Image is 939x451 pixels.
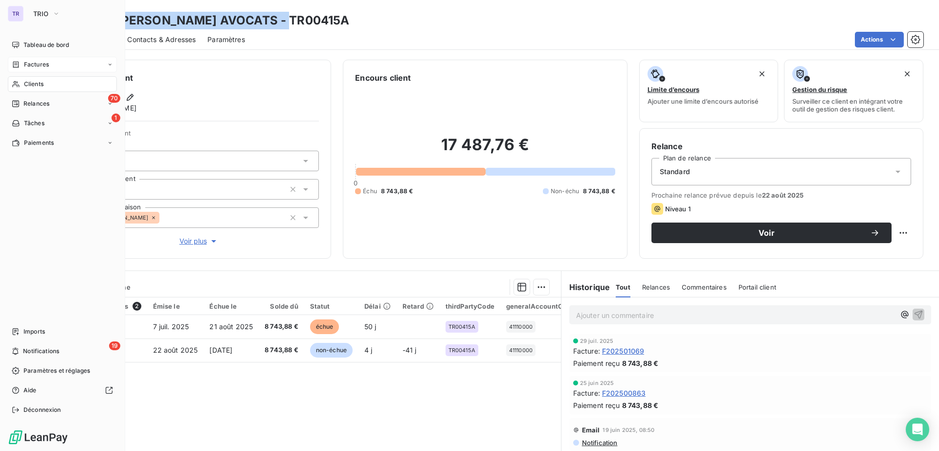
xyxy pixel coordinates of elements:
span: Gestion du risque [792,86,847,93]
span: -41 j [402,346,417,354]
span: 8 743,88 € [583,187,615,196]
img: Logo LeanPay [8,429,68,445]
a: Tableau de bord [8,37,117,53]
span: Portail client [738,283,776,291]
span: F202500863 [602,388,646,398]
a: 1Tâches [8,115,117,131]
span: Niveau 1 [665,205,691,213]
span: 7 juil. 2025 [153,322,189,331]
span: 19 juin 2025, 08:50 [603,427,654,433]
span: échue [310,319,339,334]
span: 70 [108,94,120,103]
span: Facture : [573,346,600,356]
a: Aide [8,383,117,398]
div: thirdPartyCode [446,302,494,310]
div: generalAccountCode [506,302,575,310]
span: Ajouter une limite d’encours autorisé [648,97,759,105]
span: 0 [354,179,358,187]
div: Retard [402,302,434,310]
span: 22 août 2025 [153,346,198,354]
span: Déconnexion [23,406,61,414]
span: Factures [24,60,49,69]
span: non-échue [310,343,353,358]
div: Open Intercom Messenger [906,418,929,441]
span: 50 j [364,322,377,331]
span: Tâches [24,119,45,128]
span: 4 j [364,346,372,354]
button: Gestion du risqueSurveiller ce client en intégrant votre outil de gestion des risques client. [784,60,923,122]
span: Paramètres et réglages [23,366,90,375]
span: Tableau de bord [23,41,69,49]
div: Émise le [153,302,198,310]
span: Surveiller ce client en intégrant votre outil de gestion des risques client. [792,97,915,113]
span: Standard [660,167,690,177]
span: Voir [663,229,870,237]
span: Relances [23,99,49,108]
span: 41110000 [509,324,533,330]
span: Clients [24,80,44,89]
button: Limite d’encoursAjouter une limite d’encours autorisé [639,60,779,122]
span: 8 743,88 € [265,322,298,332]
h3: CMS [PERSON_NAME] AVOCATS - TR00415A [86,12,349,29]
span: 41110000 [509,347,533,353]
h6: Encours client [355,72,411,84]
span: Propriétés Client [79,129,319,143]
a: Paramètres et réglages [8,363,117,379]
h6: Historique [561,281,610,293]
span: TR00415A [448,347,475,353]
a: 70Relances [8,96,117,112]
span: Facture : [573,388,600,398]
span: Prochaine relance prévue depuis le [651,191,911,199]
span: Relances [642,283,670,291]
h6: Relance [651,140,911,152]
span: 8 743,88 € [381,187,413,196]
span: 29 juil. 2025 [580,338,614,344]
span: 22 août 2025 [762,191,804,199]
a: Paiements [8,135,117,151]
span: Non-échu [551,187,579,196]
span: Notification [581,439,618,447]
span: Notifications [23,347,59,356]
button: Actions [855,32,904,47]
button: Voir [651,223,892,243]
div: Délai [364,302,391,310]
span: F202501069 [602,346,645,356]
span: 8 743,88 € [622,358,659,368]
a: Clients [8,76,117,92]
a: Imports [8,324,117,339]
div: TR [8,6,23,22]
h2: 17 487,76 € [355,135,615,164]
span: Limite d’encours [648,86,699,93]
span: Paiements [24,138,54,147]
span: Voir plus [179,236,219,246]
span: 25 juin 2025 [580,380,614,386]
span: 21 août 2025 [209,322,253,331]
span: Tout [616,283,630,291]
span: Échu [363,187,377,196]
span: 8 743,88 € [622,400,659,410]
span: TRIO [33,10,48,18]
span: Aide [23,386,37,395]
span: [DATE] [209,346,232,354]
span: Paiement reçu [573,358,620,368]
span: Imports [23,327,45,336]
button: Voir plus [79,236,319,247]
span: Contacts & Adresses [127,35,196,45]
span: 8 743,88 € [265,345,298,355]
span: 2 [133,302,141,311]
span: Email [582,426,600,434]
span: 1 [112,113,120,122]
a: Factures [8,57,117,72]
input: Ajouter une valeur [159,213,167,222]
span: 19 [109,341,120,350]
span: Commentaires [682,283,727,291]
div: Échue le [209,302,253,310]
h6: Informations client [59,72,319,84]
div: Solde dû [265,302,298,310]
span: Paiement reçu [573,400,620,410]
span: TR00415A [448,324,475,330]
div: Statut [310,302,353,310]
span: Paramètres [207,35,245,45]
